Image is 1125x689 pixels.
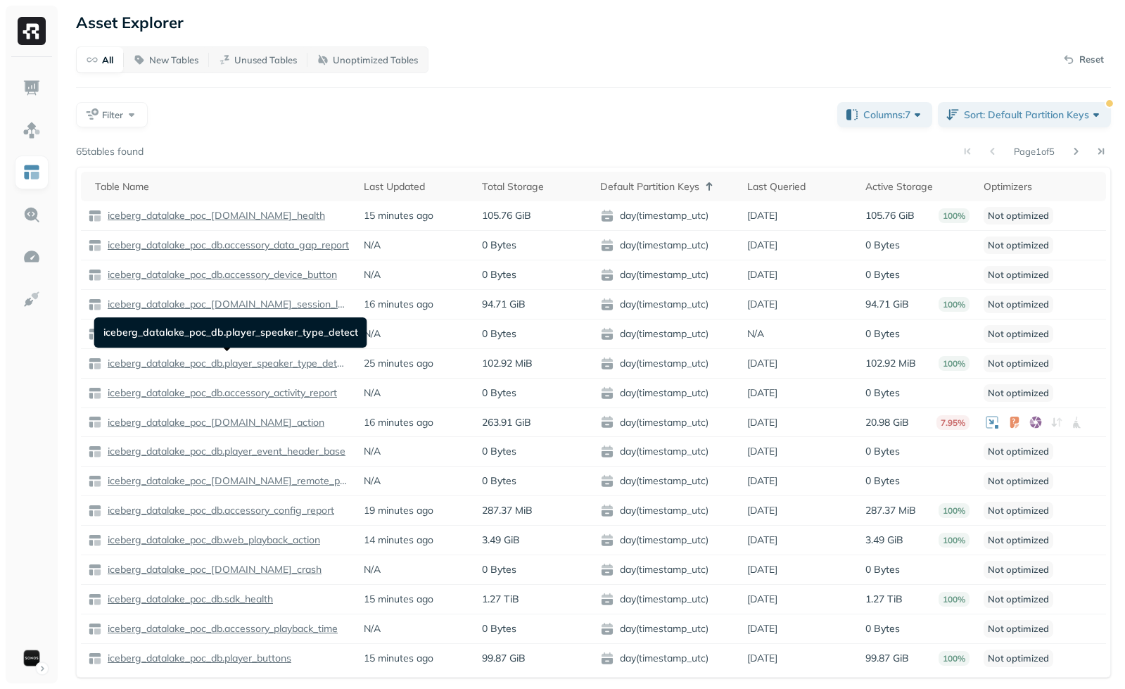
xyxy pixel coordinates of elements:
[865,178,970,195] div: Active Storage
[482,533,520,547] p: 3.49 GiB
[600,652,733,666] span: day(timestamp_utc)
[76,145,144,158] p: 65 tables found
[600,533,733,548] span: day(timestamp_utc)
[364,416,433,429] p: 16 minutes ago
[88,622,102,636] img: table
[102,108,123,122] span: Filter
[939,651,970,666] p: 100%
[102,445,345,458] a: iceberg_datalake_poc_db.player_event_header_base
[23,79,41,97] img: Dashboard
[88,268,102,282] img: table
[984,384,1053,402] p: Not optimized
[364,178,468,195] div: Last Updated
[364,533,433,547] p: 14 minutes ago
[88,209,102,223] img: table
[984,561,1053,579] p: Not optimized
[482,357,533,370] p: 102.92 MiB
[984,590,1053,608] p: Not optimized
[102,53,113,67] p: All
[600,474,733,488] span: day(timestamp_utc)
[865,474,900,488] p: 0 Bytes
[88,357,102,371] img: table
[105,474,350,488] p: iceberg_datalake_poc_[DOMAIN_NAME]_remote_power_change
[88,563,102,577] img: table
[747,504,777,517] p: [DATE]
[865,357,916,370] p: 102.92 MiB
[747,593,777,606] p: [DATE]
[984,266,1053,284] p: Not optimized
[482,298,526,311] p: 94.71 GiB
[105,239,349,252] p: iceberg_datalake_poc_db.accessory_data_gap_report
[102,386,337,400] a: iceberg_datalake_poc_db.accessory_activity_report
[102,504,334,517] a: iceberg_datalake_poc_db.accessory_config_report
[939,208,970,223] p: 100%
[482,593,519,606] p: 1.27 TiB
[22,648,42,668] img: Sonos
[105,386,337,400] p: iceberg_datalake_poc_db.accessory_activity_report
[102,298,350,311] a: iceberg_datalake_poc_[DOMAIN_NAME]_session_launch
[23,121,41,139] img: Assets
[865,268,900,282] p: 0 Bytes
[938,102,1111,127] button: Sort: Default Partition Keys
[482,268,516,282] p: 0 Bytes
[600,209,733,223] span: day(timestamp_utc)
[105,622,338,636] p: iceberg_datalake_poc_db.accessory_playback_time
[88,652,102,666] img: table
[482,178,586,195] div: Total Storage
[747,445,777,458] p: [DATE]
[76,13,184,32] p: Asset Explorer
[88,445,102,459] img: table
[747,622,777,636] p: [DATE]
[600,386,733,400] span: day(timestamp_utc)
[1014,145,1055,158] p: Page 1 of 5
[939,592,970,607] p: 100%
[984,296,1053,313] p: Not optimized
[102,652,291,665] a: iceberg_datalake_poc_db.player_buttons
[95,178,350,195] div: Table Name
[747,563,777,576] p: [DATE]
[984,620,1053,638] p: Not optimized
[23,290,41,308] img: Integrations
[88,327,102,341] img: table
[364,209,433,222] p: 15 minutes ago
[364,268,381,282] p: N/A
[364,298,433,311] p: 16 minutes ago
[364,593,433,606] p: 15 minutes ago
[600,504,733,518] span: day(timestamp_utc)
[88,504,102,518] img: table
[865,386,900,400] p: 0 Bytes
[600,357,733,371] span: day(timestamp_utc)
[105,268,337,282] p: iceberg_datalake_poc_db.accessory_device_button
[102,209,325,222] a: iceberg_datalake_poc_[DOMAIN_NAME]_health
[865,593,903,606] p: 1.27 TiB
[102,239,349,252] a: iceberg_datalake_poc_db.accessory_data_gap_report
[105,593,273,606] p: iceberg_datalake_poc_db.sdk_health
[102,593,273,606] a: iceberg_datalake_poc_db.sdk_health
[939,533,970,548] p: 100%
[600,622,733,636] span: day(timestamp_utc)
[600,178,733,195] div: Default Partition Keys
[88,386,102,400] img: table
[102,416,324,429] a: iceberg_datalake_poc_[DOMAIN_NAME]_action
[88,239,102,253] img: table
[984,355,1053,372] p: Not optimized
[364,327,381,341] p: N/A
[865,622,900,636] p: 0 Bytes
[984,502,1053,519] p: Not optimized
[747,386,777,400] p: [DATE]
[364,622,381,636] p: N/A
[88,593,102,607] img: table
[747,298,777,311] p: [DATE]
[747,178,851,195] div: Last Queried
[102,622,338,636] a: iceberg_datalake_poc_db.accessory_playback_time
[984,472,1053,490] p: Not optimized
[984,236,1053,254] p: Not optimized
[865,239,900,252] p: 0 Bytes
[1055,49,1111,71] button: Reset
[984,178,1099,195] div: Optimizers
[964,108,1103,122] span: Sort: Default Partition Keys
[105,209,325,222] p: iceberg_datalake_poc_[DOMAIN_NAME]_health
[364,504,433,517] p: 19 minutes ago
[94,317,367,348] div: iceberg_datalake_poc_db.player_speaker_type_detect
[747,474,777,488] p: [DATE]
